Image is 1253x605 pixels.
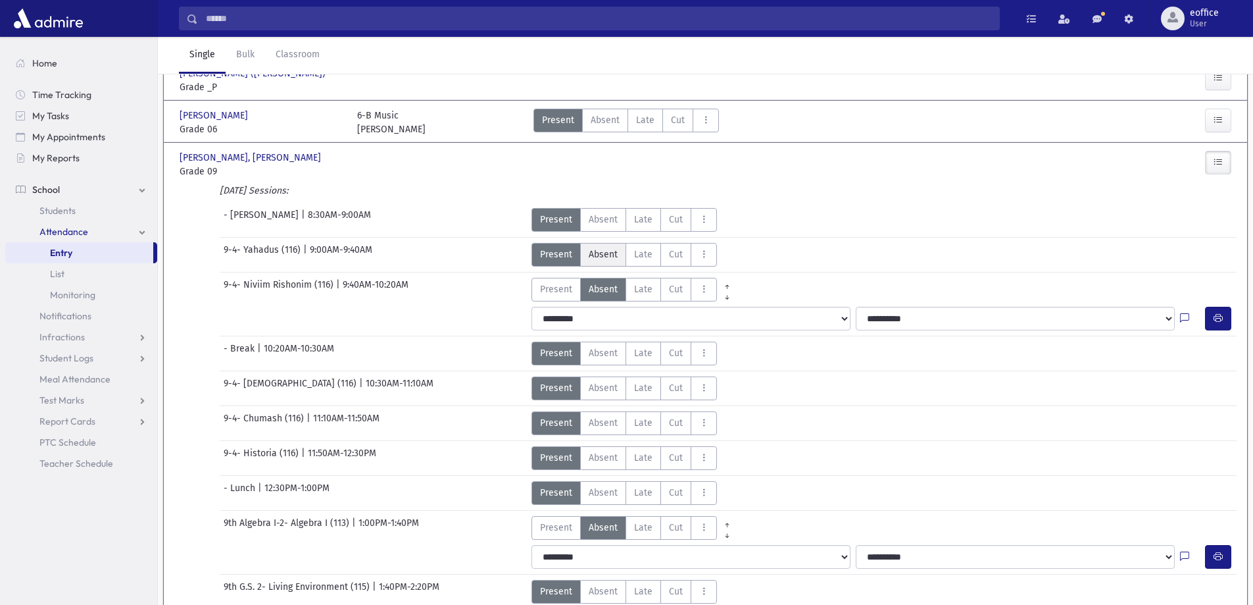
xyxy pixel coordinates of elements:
span: Cut [669,381,683,395]
span: Monitoring [50,289,95,301]
span: Cut [669,416,683,430]
span: Cut [669,451,683,465]
span: Present [540,282,572,296]
span: Home [32,57,57,69]
div: AttTypes [531,243,717,267]
span: | [257,342,264,365]
span: Students [39,205,76,217]
span: Late [634,381,652,395]
span: 9th G.S. 2- Living Environment (115) [224,580,372,604]
span: Absent [589,213,618,226]
span: Absent [589,585,618,598]
a: Test Marks [5,390,157,411]
span: | [301,446,308,470]
span: | [359,377,366,400]
a: Students [5,200,157,221]
span: Cut [669,521,683,535]
span: Absent [589,416,618,430]
span: [PERSON_NAME] [180,109,251,122]
span: | [301,208,308,232]
a: Single [179,37,226,74]
span: 9-4- Niviim Rishonim (116) [224,278,336,302]
span: Infractions [39,331,85,343]
span: | [303,243,310,267]
span: 9:40AM-10:20AM [343,278,408,302]
span: Absent [589,451,618,465]
span: Attendance [39,226,88,238]
span: Cut [669,346,683,360]
div: AttTypes [531,342,717,365]
a: Bulk [226,37,265,74]
a: School [5,179,157,200]
span: PTC Schedule [39,436,96,448]
span: 9th Algebra I-2- Algebra I (113) [224,516,352,540]
span: Notifications [39,310,91,322]
div: AttTypes [531,411,717,435]
span: 12:30PM-1:00PM [264,481,330,505]
span: Report Cards [39,415,95,427]
span: Present [540,585,572,598]
span: Grade 09 [180,165,344,178]
span: - [PERSON_NAME] [224,208,301,232]
span: | [336,278,343,302]
div: AttTypes [531,446,717,470]
span: User [1190,18,1219,29]
span: 10:30AM-11:10AM [366,377,433,400]
span: Late [634,416,652,430]
i: [DATE] Sessions: [220,185,288,196]
span: Meal Attendance [39,373,111,385]
div: AttTypes [531,481,717,505]
span: 11:50AM-12:30PM [308,446,376,470]
div: AttTypes [531,377,717,400]
span: 1:40PM-2:20PM [379,580,439,604]
span: 9-4- Yahadus (116) [224,243,303,267]
span: Late [636,113,654,127]
div: AttTypes [531,208,717,232]
span: Present [540,486,572,500]
div: AttTypes [531,516,737,540]
span: | [307,411,313,435]
div: AttTypes [531,278,737,302]
a: My Reports [5,147,157,169]
span: Absent [589,248,618,261]
span: Grade _P [180,80,344,94]
img: AdmirePro [11,5,86,32]
a: Entry [5,242,153,263]
span: Cut [669,248,683,261]
a: Monitoring [5,284,157,305]
span: 11:10AM-11:50AM [313,411,380,435]
span: 9:00AM-9:40AM [310,243,372,267]
span: | [372,580,379,604]
span: - Lunch [224,481,258,505]
span: Absent [589,381,618,395]
a: Student Logs [5,348,157,369]
span: Absent [591,113,620,127]
span: Present [540,213,572,226]
a: Time Tracking [5,84,157,105]
a: Home [5,53,157,74]
span: Cut [669,486,683,500]
span: Late [634,282,652,296]
a: Notifications [5,305,157,327]
a: Report Cards [5,411,157,432]
div: AttTypes [533,109,719,136]
a: Meal Attendance [5,369,157,390]
span: Absent [589,346,618,360]
span: Absent [589,521,618,535]
span: Late [634,486,652,500]
div: AttTypes [531,580,717,604]
span: Absent [589,486,618,500]
span: Late [634,521,652,535]
span: Test Marks [39,394,84,406]
a: My Appointments [5,126,157,147]
span: Absent [589,282,618,296]
span: Cut [669,213,683,226]
span: My Tasks [32,110,69,122]
span: Late [634,346,652,360]
span: 1:00PM-1:40PM [358,516,419,540]
span: Late [634,451,652,465]
span: List [50,268,64,280]
span: Late [634,585,652,598]
span: | [352,516,358,540]
input: Search [198,7,999,30]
